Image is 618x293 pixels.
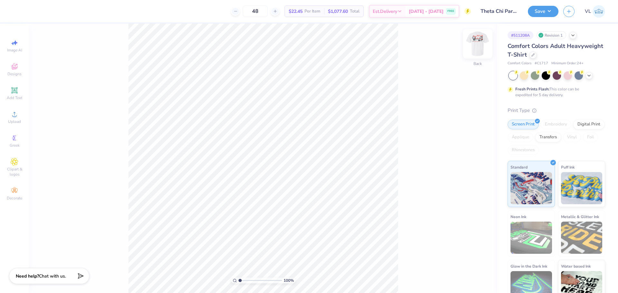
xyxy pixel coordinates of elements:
[476,5,523,18] input: Untitled Design
[508,31,533,39] div: # 511208A
[243,5,268,17] input: – –
[510,172,552,204] img: Standard
[10,143,20,148] span: Greek
[515,87,549,92] strong: Fresh Prints Flash:
[563,133,581,142] div: Vinyl
[585,8,591,15] span: VL
[537,31,566,39] div: Revision 1
[510,222,552,254] img: Neon Ink
[7,71,22,77] span: Designs
[508,133,533,142] div: Applique
[8,119,21,124] span: Upload
[535,61,548,66] span: # C1717
[541,120,571,129] div: Embroidery
[7,48,22,53] span: Image AI
[304,8,320,15] span: Per Item
[508,61,531,66] span: Comfort Colors
[7,196,22,201] span: Decorate
[447,9,454,14] span: FREE
[561,222,603,254] img: Metallic & Glitter Ink
[510,263,547,270] span: Glow in the Dark Ink
[528,6,558,17] button: Save
[16,273,39,279] strong: Need help?
[289,8,303,15] span: $22.45
[551,61,584,66] span: Minimum Order: 24 +
[328,8,348,15] span: $1,077.60
[561,164,575,170] span: Puff Ink
[508,42,603,59] span: Comfort Colors Adult Heavyweight T-Shirt
[39,273,66,279] span: Chat with us.
[373,8,397,15] span: Est. Delivery
[535,133,561,142] div: Transfers
[7,95,22,100] span: Add Text
[561,263,591,270] span: Water based Ink
[284,278,294,283] span: 100 %
[465,31,491,57] img: Back
[510,164,528,170] span: Standard
[583,133,598,142] div: Foil
[508,107,605,114] div: Print Type
[409,8,444,15] span: [DATE] - [DATE]
[350,8,360,15] span: Total
[585,5,605,18] a: VL
[561,172,603,204] img: Puff Ink
[508,120,539,129] div: Screen Print
[515,86,595,98] div: This color can be expedited for 5 day delivery.
[473,61,482,67] div: Back
[573,120,604,129] div: Digital Print
[3,167,26,177] span: Clipart & logos
[508,145,539,155] div: Rhinestones
[510,213,526,220] span: Neon Ink
[561,213,599,220] span: Metallic & Glitter Ink
[593,5,605,18] img: Vincent Lloyd Laurel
